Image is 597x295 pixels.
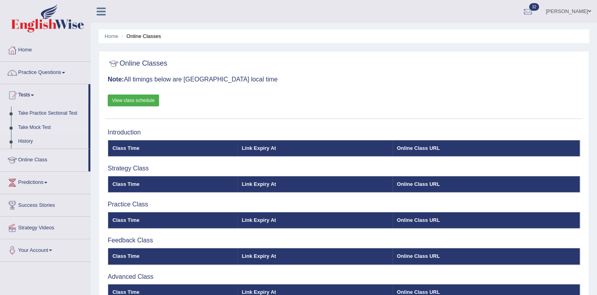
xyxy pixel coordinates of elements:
th: Class Time [108,248,238,265]
a: Practice Questions [0,62,90,81]
li: Online Classes [120,32,161,40]
a: Home [105,33,118,39]
th: Online Class URL [393,248,580,265]
th: Online Class URL [393,212,580,229]
a: Home [0,39,90,59]
th: Link Expiry At [238,140,393,157]
th: Link Expiry At [238,176,393,193]
th: Class Time [108,140,238,157]
th: Link Expiry At [238,248,393,265]
th: Online Class URL [393,140,580,157]
a: Tests [0,84,88,104]
a: Take Mock Test [15,121,88,135]
h2: Online Classes [108,58,167,70]
a: Predictions [0,172,90,191]
h3: Introduction [108,129,580,136]
a: Take Practice Sectional Test [15,106,88,121]
th: Class Time [108,212,238,229]
span: 32 [529,3,539,11]
h3: Strategy Class [108,165,580,172]
a: View class schedule [108,95,159,106]
b: Note: [108,76,124,83]
a: History [15,134,88,149]
a: Online Class [0,149,88,169]
h3: Advanced Class [108,273,580,280]
h3: All timings below are [GEOGRAPHIC_DATA] local time [108,76,580,83]
th: Online Class URL [393,176,580,193]
h3: Practice Class [108,201,580,208]
th: Link Expiry At [238,212,393,229]
h3: Feedback Class [108,237,580,244]
a: Success Stories [0,194,90,214]
a: Your Account [0,239,90,259]
th: Class Time [108,176,238,193]
a: Strategy Videos [0,217,90,236]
